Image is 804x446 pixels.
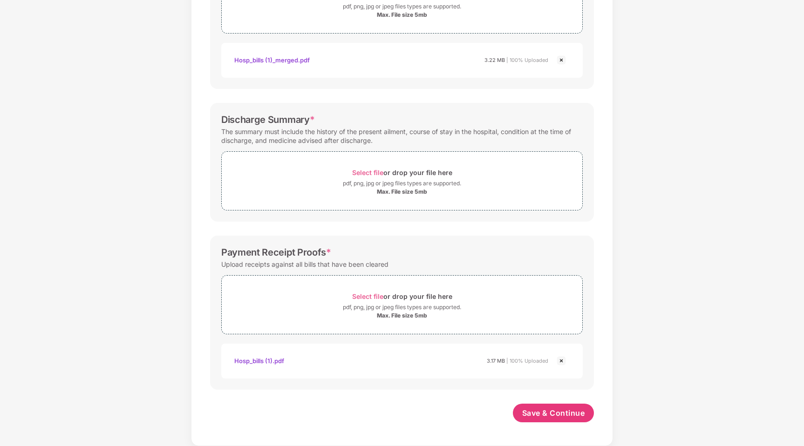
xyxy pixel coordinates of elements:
[487,358,505,364] span: 3.17 MB
[377,312,427,319] div: Max. File size 5mb
[234,353,284,369] div: Hosp_bills (1).pdf
[352,169,383,176] span: Select file
[506,358,548,364] span: | 100% Uploaded
[221,247,331,258] div: Payment Receipt Proofs
[556,355,567,366] img: svg+xml;base64,PHN2ZyBpZD0iQ3Jvc3MtMjR4MjQiIHhtbG5zPSJodHRwOi8vd3d3LnczLm9yZy8yMDAwL3N2ZyIgd2lkdG...
[222,283,582,327] span: Select fileor drop your file herepdf, png, jpg or jpeg files types are supported.Max. File size 5mb
[234,52,310,68] div: Hosp_bills (1)_merged.pdf
[513,404,594,422] button: Save & Continue
[352,166,452,179] div: or drop your file here
[221,258,388,270] div: Upload receipts against all bills that have been cleared
[377,11,427,19] div: Max. File size 5mb
[352,290,452,303] div: or drop your file here
[222,159,582,203] span: Select fileor drop your file herepdf, png, jpg or jpeg files types are supported.Max. File size 5mb
[221,125,583,147] div: The summary must include the history of the present ailment, course of stay in the hospital, cond...
[556,54,567,66] img: svg+xml;base64,PHN2ZyBpZD0iQ3Jvc3MtMjR4MjQiIHhtbG5zPSJodHRwOi8vd3d3LnczLm9yZy8yMDAwL3N2ZyIgd2lkdG...
[377,188,427,196] div: Max. File size 5mb
[506,57,548,63] span: | 100% Uploaded
[221,114,314,125] div: Discharge Summary
[352,292,383,300] span: Select file
[343,179,461,188] div: pdf, png, jpg or jpeg files types are supported.
[343,2,461,11] div: pdf, png, jpg or jpeg files types are supported.
[343,303,461,312] div: pdf, png, jpg or jpeg files types are supported.
[484,57,505,63] span: 3.22 MB
[522,408,585,418] span: Save & Continue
